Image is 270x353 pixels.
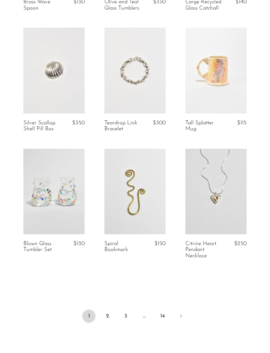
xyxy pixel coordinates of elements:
[138,310,151,323] span: …
[185,120,224,132] a: Tall Splatter Mug
[237,120,247,126] span: $115
[185,241,224,259] a: Citrine Heart Pendant Necklace
[175,310,188,324] a: Next
[104,241,143,253] a: Spiral Bookmark
[73,241,85,246] span: $130
[156,310,169,323] a: 14
[23,120,62,132] a: Silver Scallop Shell Pill Box
[82,310,95,323] span: 1
[72,120,85,126] span: $350
[101,310,114,323] a: 2
[154,241,166,246] span: $150
[153,120,166,126] span: $300
[104,120,143,132] a: Teardrop Link Bracelet
[23,241,62,253] a: Blown Glass Tumbler Set
[119,310,132,323] a: 3
[234,241,247,246] span: $250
